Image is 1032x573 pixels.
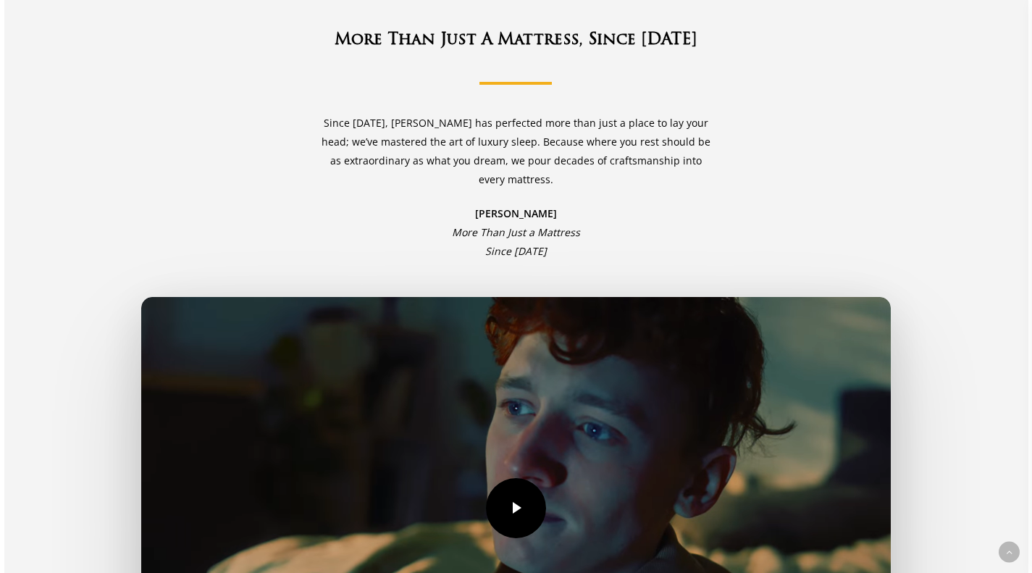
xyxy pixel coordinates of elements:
a: Back to top [999,542,1020,563]
h3: More Than Just A Mattress, Since [DATE] [141,28,892,53]
em: More Than Just a Mattress [452,225,580,239]
em: Since [DATE] [485,244,547,258]
p: Since [DATE], [PERSON_NAME] has perfected more than just a place to lay your head; we’ve mastered... [316,114,715,204]
strong: [PERSON_NAME] [475,206,557,220]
